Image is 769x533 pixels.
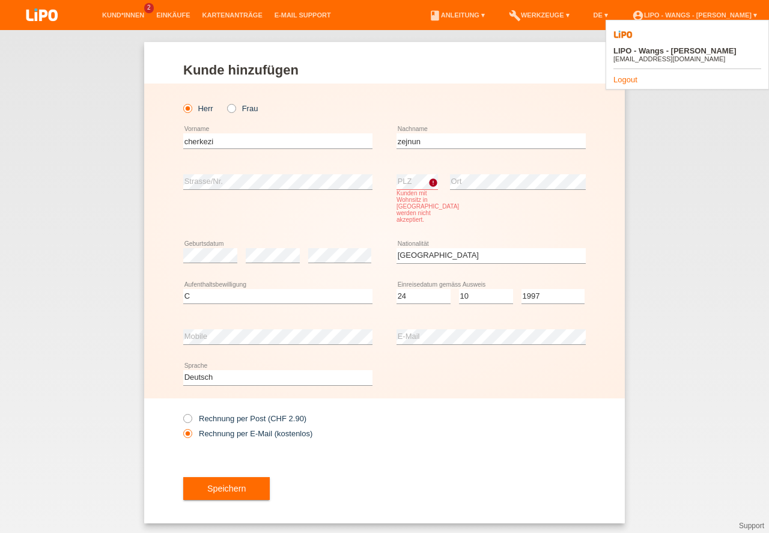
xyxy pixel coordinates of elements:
[739,522,764,530] a: Support
[613,75,637,84] a: Logout
[196,11,269,19] a: Kartenanträge
[428,178,438,187] i: error
[632,10,644,22] i: account_circle
[626,11,763,19] a: account_circleLIPO - Wangs - [PERSON_NAME] ▾
[183,429,312,438] label: Rechnung per E-Mail (kostenlos)
[183,414,191,429] input: Rechnung per Post (CHF 2.90)
[613,46,737,55] b: LIPO - Wangs - [PERSON_NAME]
[613,25,633,44] img: 39073_square.png
[227,104,258,113] label: Frau
[96,11,150,19] a: Kund*innen
[503,11,576,19] a: buildWerkzeuge ▾
[183,414,306,423] label: Rechnung per Post (CHF 2.90)
[269,11,337,19] a: E-Mail Support
[227,104,235,112] input: Frau
[183,429,191,444] input: Rechnung per E-Mail (kostenlos)
[207,484,246,493] span: Speichern
[12,25,72,34] a: LIPO pay
[613,55,737,62] div: [EMAIL_ADDRESS][DOMAIN_NAME]
[183,104,191,112] input: Herr
[144,3,154,13] span: 2
[183,104,213,113] label: Herr
[150,11,196,19] a: Einkäufe
[588,11,614,19] a: DE ▾
[429,10,441,22] i: book
[397,190,438,223] div: Kunden mit Wohnsitz in [GEOGRAPHIC_DATA] werden nicht akzeptiert.
[509,10,521,22] i: build
[423,11,491,19] a: bookAnleitung ▾
[183,62,586,78] h1: Kunde hinzufügen
[183,477,270,500] button: Speichern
